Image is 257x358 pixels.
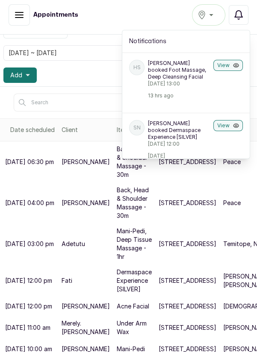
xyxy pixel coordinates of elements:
p: [PERSON_NAME] [62,345,110,353]
p: [DATE] 13:00 [148,80,210,87]
p: Merely.[PERSON_NAME] [62,319,110,336]
p: Back, Head & Shoulder Massage - 30m [117,145,152,179]
p: Peace [223,199,241,207]
p: 13 hrs ago [148,92,210,99]
button: Add [3,67,37,83]
p: Under Arm Wax [117,319,152,336]
h1: Appointments [33,11,78,19]
p: [PERSON_NAME] booked Dermaspace Experience [SILVER] [148,120,210,141]
p: [STREET_ADDRESS] [159,345,216,353]
p: [STREET_ADDRESS] [159,302,216,311]
p: [DATE] 04:00 pm [5,199,54,207]
input: Select date [4,46,129,60]
p: Mani-Pedi, Deep Tissue Massage - 1hr [117,227,152,261]
div: Date scheduled [10,126,55,134]
p: [PERSON_NAME] [62,158,110,166]
p: [DATE] 11:00 am [5,323,50,332]
p: Back, Head & Shoulder Massage - 30m [117,186,152,220]
p: Mani-Pedi [117,345,145,353]
h2: Notifications [129,37,243,46]
p: [DATE] 12:00 pm [5,302,52,311]
div: Client [62,126,110,134]
button: View [213,120,243,131]
button: View [213,60,243,71]
p: [PERSON_NAME] [62,199,110,207]
p: SN [133,124,141,131]
p: [DATE] 06:30 pm [5,158,54,166]
p: Acne Facial [117,302,149,311]
p: [PERSON_NAME] booked Foot Massage, Deep Cleansing Facial [148,60,210,80]
p: [STREET_ADDRESS] [159,323,216,332]
p: [DATE] 03:00 pm [5,240,54,248]
p: Fati [62,276,72,285]
p: Peace [223,158,241,166]
p: HS [133,64,141,71]
p: Adetutu [62,240,85,248]
p: [STREET_ADDRESS] [159,199,216,207]
span: Add [10,71,22,79]
p: [DATE] 12:00 [148,141,210,147]
p: [STREET_ADDRESS] [159,240,216,248]
p: [DATE] [148,153,210,159]
p: [STREET_ADDRESS] [159,276,216,285]
p: [DATE] 10:00 am [5,345,52,353]
p: [STREET_ADDRESS] [159,158,216,166]
p: [DATE] 12:00 pm [5,276,52,285]
p: [PERSON_NAME] [62,302,110,311]
input: Search [14,94,213,112]
p: Dermaspace Experience [SILVER] [117,268,152,293]
div: Item [117,126,152,134]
